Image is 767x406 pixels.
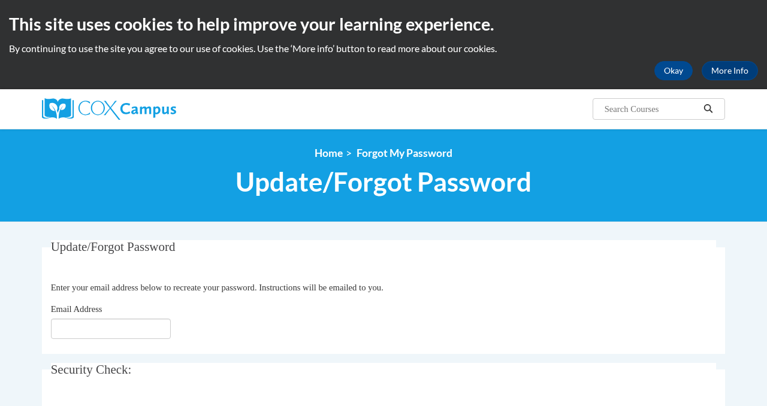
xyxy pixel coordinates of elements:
[235,166,532,198] span: Update/Forgot Password
[315,147,343,159] a: Home
[51,319,171,339] input: Email
[9,42,758,55] p: By continuing to use the site you agree to our use of cookies. Use the ‘More info’ button to read...
[51,304,102,314] span: Email Address
[51,362,132,377] span: Security Check:
[603,102,699,116] input: Search Courses
[699,102,717,116] button: Search
[702,61,758,80] a: More Info
[51,283,383,292] span: Enter your email address below to recreate your password. Instructions will be emailed to you.
[654,61,693,80] button: Okay
[51,240,176,254] span: Update/Forgot Password
[9,12,758,36] h2: This site uses cookies to help improve your learning experience.
[357,147,452,159] span: Forgot My Password
[42,98,176,120] img: Cox Campus
[42,98,258,120] a: Cox Campus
